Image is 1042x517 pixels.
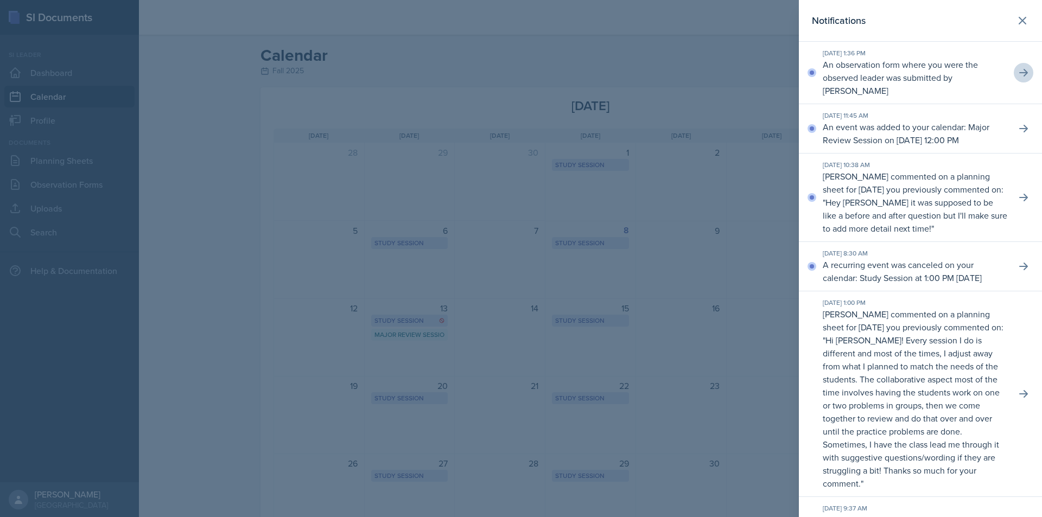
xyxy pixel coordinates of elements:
p: An event was added to your calendar: Major Review Session on [DATE] 12:00 PM [823,120,1007,146]
div: [DATE] 8:30 AM [823,248,1007,258]
h2: Notifications [812,13,866,28]
div: [DATE] 11:45 AM [823,111,1007,120]
div: [DATE] 10:38 AM [823,160,1007,170]
div: [DATE] 9:37 AM [823,503,1007,513]
p: Hey [PERSON_NAME] it was supposed to be like a before and after question but I'll make sure to ad... [823,196,1007,234]
div: [DATE] 1:36 PM [823,48,1007,58]
div: [DATE] 1:00 PM [823,298,1007,308]
p: Hi [PERSON_NAME]! Every session I do is different and most of the times, I adjust away from what ... [823,334,1000,489]
p: [PERSON_NAME] commented on a planning sheet for [DATE] you previously commented on: " " [823,308,1007,490]
p: A recurring event was canceled on your calendar: Study Session at 1:00 PM [DATE] [823,258,1007,284]
p: [PERSON_NAME] commented on a planning sheet for [DATE] you previously commented on: " " [823,170,1007,235]
p: An observation form where you were the observed leader was submitted by [PERSON_NAME] [823,58,1007,97]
